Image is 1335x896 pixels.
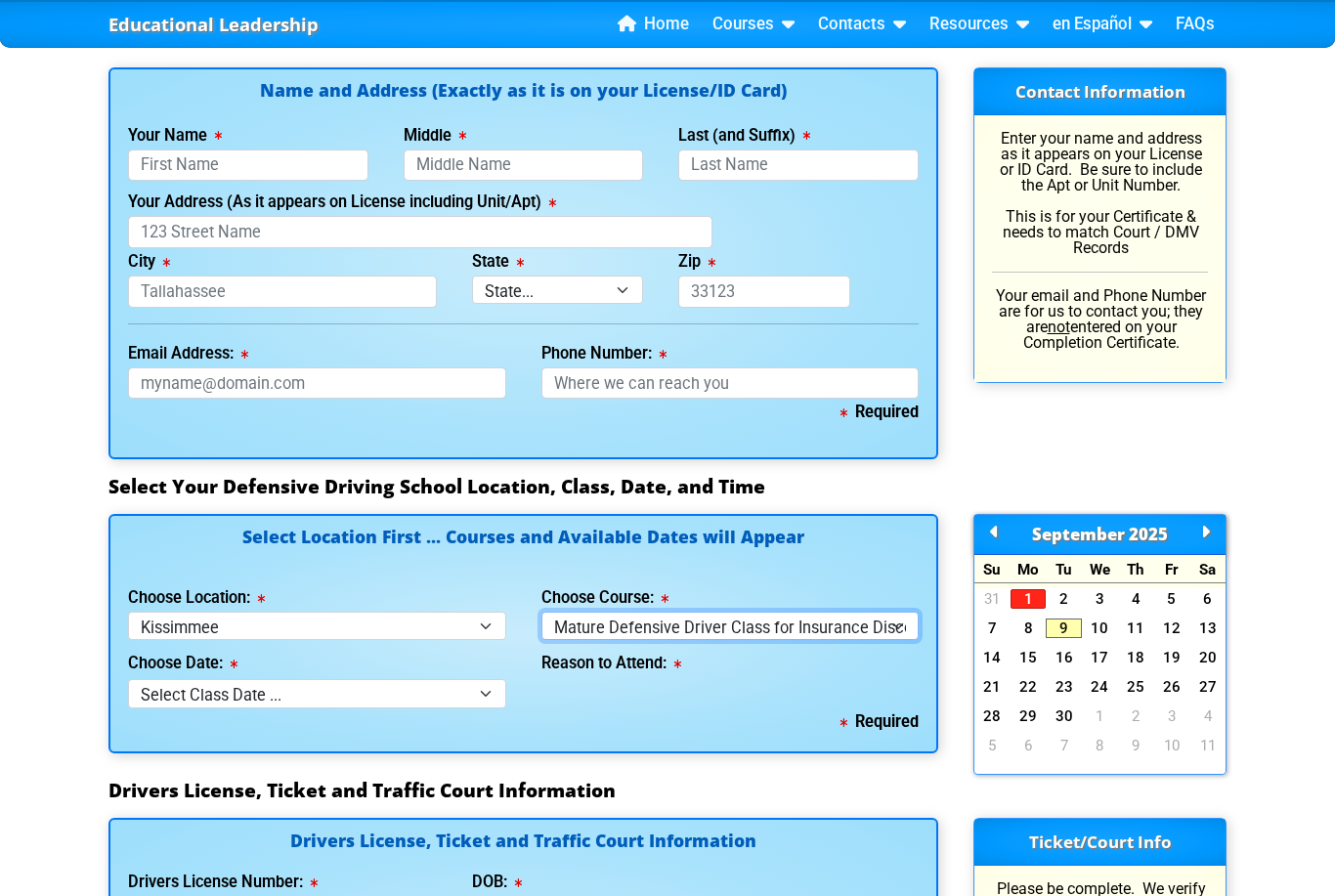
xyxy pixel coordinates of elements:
span: 2025 [1129,523,1168,545]
label: Last (and Suffix) [678,128,810,144]
a: en Español [1045,10,1160,39]
a: Courses [705,10,802,39]
a: 4 [1118,589,1154,609]
label: Middle [404,128,466,144]
a: 28 [974,706,1011,726]
label: Your Address (As it appears on License including Unit/Apt) [128,194,556,210]
label: Zip [678,254,715,270]
a: Contacts [810,10,914,39]
a: 17 [1082,648,1118,667]
h3: Drivers License, Ticket and Traffic Court Information [108,779,1227,802]
a: 7 [974,619,1011,638]
div: We [1082,555,1118,583]
a: 10 [1154,736,1190,755]
input: 33123 [678,276,849,308]
b: Required [840,712,919,731]
label: Choose Date: [128,656,237,671]
input: First Name [128,149,368,182]
a: 1 [1011,589,1047,609]
a: 2 [1046,589,1082,609]
input: Last Name [678,149,919,182]
h4: Select Location First ... Courses and Available Dates will Appear [128,529,919,569]
a: 23 [1046,677,1082,697]
h4: Name and Address (Exactly as it is on your License/ID Card) [128,82,919,99]
input: Middle Name [404,149,644,182]
input: myname@domain.com [128,367,506,400]
a: 30 [1046,706,1082,726]
b: Required [840,403,919,421]
a: 3 [1082,589,1118,609]
a: 9 [1046,619,1082,638]
div: Sa [1189,555,1226,583]
a: 15 [1011,648,1047,667]
label: Reason to Attend: [541,656,681,671]
h3: Your Name and Contact Information [108,28,1227,52]
a: 29 [1011,706,1047,726]
a: 12 [1154,619,1190,638]
a: 5 [974,736,1011,755]
h3: Ticket/Court Info [974,819,1226,866]
u: not [1048,318,1070,336]
div: Su [974,555,1011,583]
a: 11 [1189,736,1226,755]
label: Choose Course: [541,590,668,606]
a: 11 [1118,619,1154,638]
a: Educational Leadership [108,9,319,41]
a: 5 [1154,589,1190,609]
a: 19 [1154,648,1190,667]
div: Fr [1154,555,1190,583]
div: Tu [1046,555,1082,583]
a: 9 [1118,736,1154,755]
a: 26 [1154,677,1190,697]
input: 123 Street Name [128,216,712,248]
h3: Contact Information [974,68,1226,115]
a: 8 [1082,736,1118,755]
h4: Drivers License, Ticket and Traffic Court Information [128,832,919,853]
a: 8 [1011,619,1047,638]
a: 16 [1046,648,1082,667]
p: Your email and Phone Number are for us to contact you; they are entered on your Completion Certif... [992,288,1208,351]
a: 25 [1118,677,1154,697]
a: 10 [1082,619,1118,638]
h3: Select Your Defensive Driving School Location, Class, Date, and Time [108,475,1227,498]
label: City [128,254,170,270]
input: Tallahassee [128,276,437,308]
p: Enter your name and address as it appears on your License or ID Card. Be sure to include the Apt ... [992,131,1208,256]
a: 6 [1189,589,1226,609]
a: 7 [1046,736,1082,755]
a: 6 [1011,736,1047,755]
a: 22 [1011,677,1047,697]
a: 1 [1082,706,1118,726]
label: Choose Location: [128,590,265,606]
a: 4 [1189,706,1226,726]
a: 27 [1189,677,1226,697]
label: DOB: [472,875,522,890]
a: 21 [974,677,1011,697]
label: Your Name [128,128,222,144]
div: Th [1118,555,1154,583]
span: September [1032,523,1125,545]
label: State [472,254,524,270]
a: FAQs [1168,10,1223,39]
a: 3 [1154,706,1190,726]
a: 31 [974,589,1011,609]
a: 18 [1118,648,1154,667]
div: Mo [1011,555,1047,583]
label: Email Address: [128,346,248,362]
a: 20 [1189,648,1226,667]
label: Phone Number: [541,346,667,362]
a: Home [610,10,697,39]
input: Where we can reach you [541,367,920,400]
label: Drivers License Number: [128,875,318,890]
a: Resources [922,10,1037,39]
a: 2 [1118,706,1154,726]
a: 14 [974,648,1011,667]
a: 24 [1082,677,1118,697]
a: 13 [1189,619,1226,638]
